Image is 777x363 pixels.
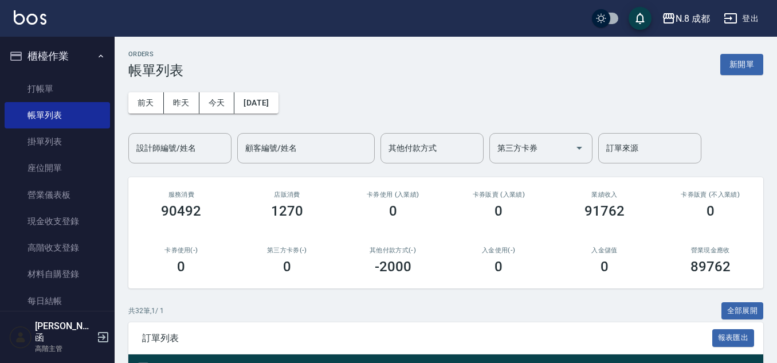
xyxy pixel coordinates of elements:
[248,247,327,254] h2: 第三方卡券(-)
[128,50,183,58] h2: ORDERS
[629,7,652,30] button: save
[495,259,503,275] h3: 0
[9,326,32,349] img: Person
[142,247,221,254] h2: 卡券使用(-)
[199,92,235,114] button: 今天
[35,344,93,354] p: 高階主管
[128,63,183,79] h3: 帳單列表
[35,321,93,344] h5: [PERSON_NAME]函
[128,306,164,316] p: 共 32 筆, 1 / 1
[271,203,303,219] h3: 1270
[5,235,110,261] a: 高階收支登錄
[671,247,749,254] h2: 營業現金應收
[14,10,46,25] img: Logo
[712,329,755,347] button: 報表匯出
[5,76,110,102] a: 打帳單
[5,182,110,208] a: 營業儀表板
[354,247,432,254] h2: 其他付款方式(-)
[5,261,110,287] a: 材料自購登錄
[460,247,538,254] h2: 入金使用(-)
[161,203,201,219] h3: 90492
[5,128,110,155] a: 掛單列表
[164,92,199,114] button: 昨天
[375,259,411,275] h3: -2000
[248,191,327,198] h2: 店販消費
[128,92,164,114] button: 前天
[584,203,625,219] h3: 91762
[5,155,110,181] a: 座位開單
[495,203,503,219] h3: 0
[676,11,710,26] div: N.8 成都
[5,41,110,71] button: 櫃檯作業
[354,191,432,198] h2: 卡券使用 (入業績)
[5,102,110,128] a: 帳單列表
[5,208,110,235] a: 現金收支登錄
[671,191,749,198] h2: 卡券販賣 (不入業績)
[234,92,278,114] button: [DATE]
[566,191,644,198] h2: 業績收入
[690,259,731,275] h3: 89762
[712,332,755,343] a: 報表匯出
[177,259,185,275] h3: 0
[566,247,644,254] h2: 入金儲值
[720,58,763,69] a: 新開單
[707,203,715,219] h3: 0
[142,191,221,198] h3: 服務消費
[570,139,588,157] button: Open
[283,259,291,275] h3: 0
[460,191,538,198] h2: 卡券販賣 (入業績)
[5,288,110,314] a: 每日結帳
[719,8,763,29] button: 登出
[601,259,609,275] h3: 0
[721,302,764,320] button: 全部展開
[389,203,397,219] h3: 0
[720,54,763,75] button: 新開單
[657,7,715,30] button: N.8 成都
[142,333,712,344] span: 訂單列表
